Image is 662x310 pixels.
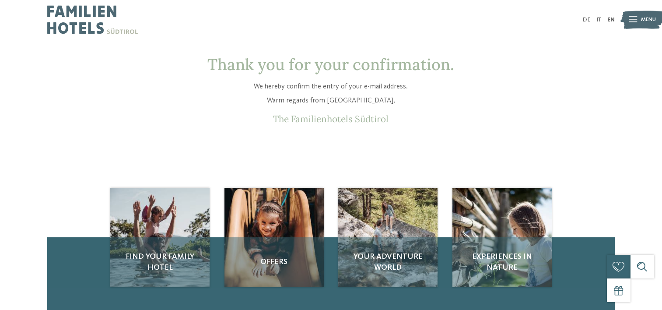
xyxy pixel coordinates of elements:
span: Menu [641,16,656,24]
a: IT [596,17,601,23]
p: We hereby confirm the entry of your e-mail address. [144,82,518,92]
p: The Familienhotels Südtirol [144,114,518,125]
span: Experiences in nature [460,251,544,273]
img: E-Mail verification [338,188,438,287]
span: Offers [232,257,316,268]
a: E-Mail verification Your adventure world [338,188,438,287]
span: Thank you for your confirmation. [207,54,454,74]
a: EN [607,17,615,23]
span: Find your family hotel [118,251,202,273]
img: E-Mail verification [224,188,324,287]
p: Warm regards from [GEOGRAPHIC_DATA], [144,96,518,106]
img: E-Mail verification [452,188,552,287]
a: DE [582,17,591,23]
a: E-Mail verification Find your family hotel [110,188,210,287]
a: E-Mail verification Experiences in nature [452,188,552,287]
a: E-Mail verification Offers [224,188,324,287]
img: E-Mail verification [110,188,210,287]
span: Your adventure world [346,251,430,273]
